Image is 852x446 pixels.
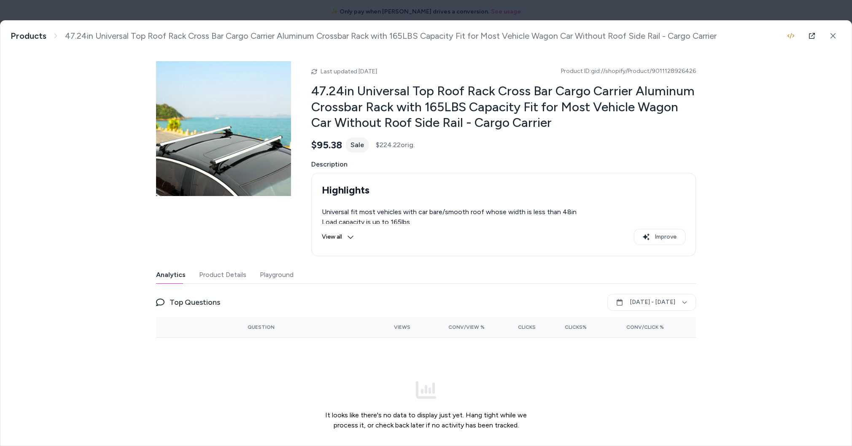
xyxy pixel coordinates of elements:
[260,266,294,283] button: Playground
[321,68,377,75] span: Last updated [DATE]
[549,320,587,334] button: Clicks%
[518,324,536,330] span: Clicks
[156,61,291,196] img: 4724in-universal-top-roof-rack-cross-bar-cargo-carrier-aluminum-crossbar-rack-with-165lbs-capacit...
[565,324,587,330] span: Clicks%
[498,320,536,334] button: Clicks
[322,217,685,227] div: Load capacity is up to 165lbs
[448,324,485,330] span: Conv/View %
[322,207,685,217] div: Universal fit most vehicles with car bare/smooth roof whose width is less than 48in
[156,266,186,283] button: Analytics
[311,83,696,131] h2: 47.24in Universal Top Roof Rack Cross Bar Cargo Carrier Aluminum Crossbar Rack with 165LBS Capaci...
[311,159,696,169] span: Description
[373,320,410,334] button: Views
[424,320,485,334] button: Conv/View %
[394,324,410,330] span: Views
[345,137,369,153] div: Sale
[322,183,685,197] h2: Highlights
[199,266,246,283] button: Product Details
[600,320,664,334] button: Conv/Click %
[561,67,696,75] span: Product ID: gid://shopify/Product/9011128926426
[65,31,717,41] span: 47.24in Universal Top Roof Rack Cross Bar Cargo Carrier Aluminum Crossbar Rack with 165LBS Capaci...
[322,229,354,245] button: View all
[376,140,415,150] span: $224.22 orig.
[634,229,685,245] button: Improve
[607,294,696,311] button: [DATE] - [DATE]
[248,324,275,330] span: Question
[11,31,46,41] a: Products
[170,296,220,308] span: Top Questions
[311,139,342,151] span: $95.38
[626,324,664,330] span: Conv/Click %
[11,31,717,41] nav: breadcrumb
[248,320,275,334] button: Question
